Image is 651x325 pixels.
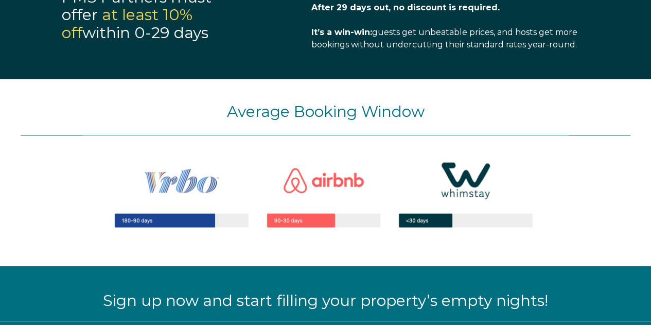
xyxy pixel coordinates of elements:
[103,290,548,310] span: Sign up now and start filling your property’s empty nights!
[82,135,569,251] img: Captura de pantalla 2025-05-06 a la(s) 5.25.03 p.m.
[227,101,425,121] span: Average Booking Window
[311,27,372,37] span: It’s a win-win:
[311,3,500,12] span: After 29 days out, no discount is required.
[62,5,192,42] span: at least 10% off
[311,27,577,49] span: guests get unbeatable prices, and hosts get more bookings without undercutting their standard rat...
